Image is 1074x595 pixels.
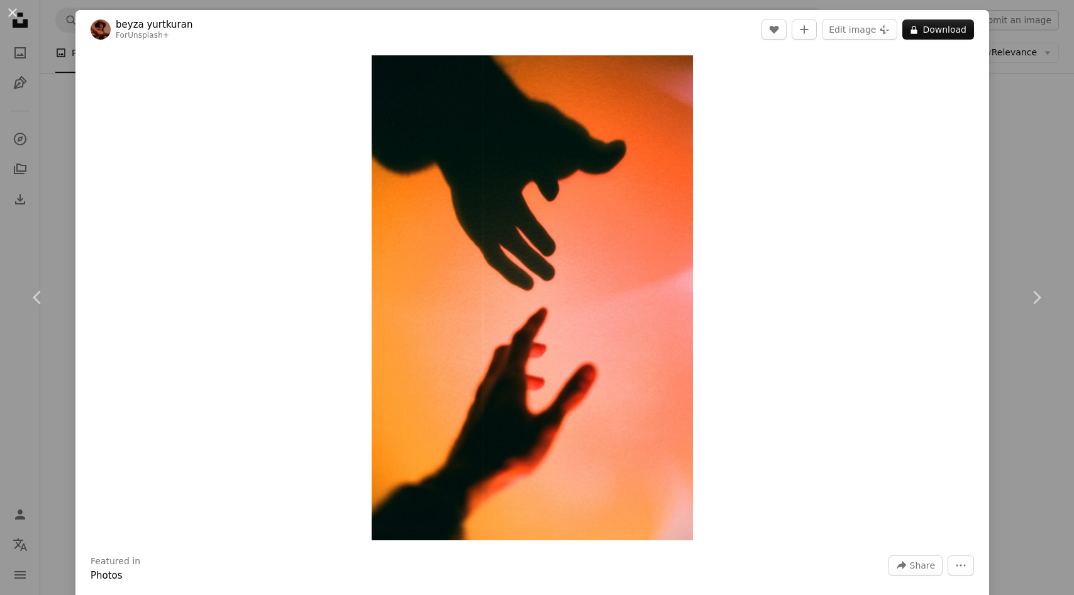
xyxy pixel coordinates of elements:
button: More Actions [948,555,974,576]
button: Like [761,19,787,40]
img: Go to beyza yurtkuran's profile [91,19,111,40]
a: Unsplash+ [128,31,169,40]
a: Photos [91,570,123,581]
button: Edit image [822,19,897,40]
a: Next [999,237,1074,358]
a: beyza yurtkuran [116,18,193,31]
button: Add to Collection [792,19,817,40]
div: For [116,31,193,41]
button: Zoom in on this image [372,55,693,540]
h3: Featured in [91,555,140,568]
span: Share [910,556,935,575]
img: Shadow hands reaching towards each other in light. [372,55,693,540]
button: Share this image [889,555,943,576]
button: Download [902,19,974,40]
